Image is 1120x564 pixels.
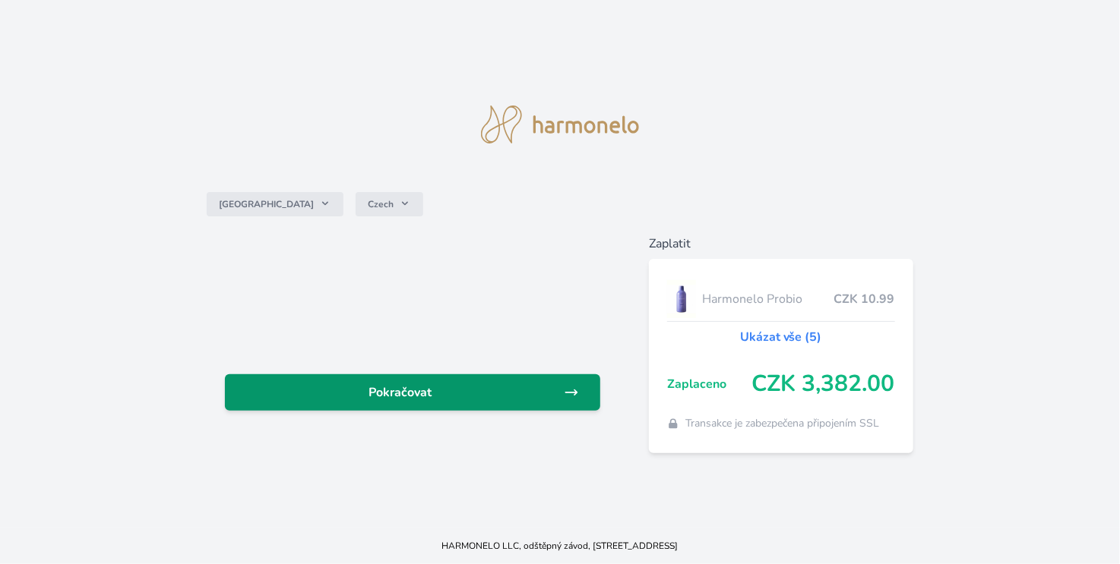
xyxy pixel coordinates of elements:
span: [GEOGRAPHIC_DATA] [219,198,314,210]
span: Transakce je zabezpečena připojením SSL [685,416,879,431]
span: Harmonelo Probio [702,290,834,308]
span: Zaplaceno [667,375,752,393]
a: Ukázat vše (5) [740,328,822,346]
button: Czech [356,192,423,216]
button: [GEOGRAPHIC_DATA] [207,192,343,216]
span: Pokračovat [237,383,564,402]
span: CZK 3,382.00 [752,370,895,398]
span: Czech [368,198,394,210]
img: CLEAN_PROBIO_se_stinem_x-lo.jpg [667,280,696,318]
span: CZK 10.99 [834,290,895,308]
img: logo.svg [481,106,639,143]
h6: Zaplatit [649,235,913,253]
a: Pokračovat [225,374,600,411]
